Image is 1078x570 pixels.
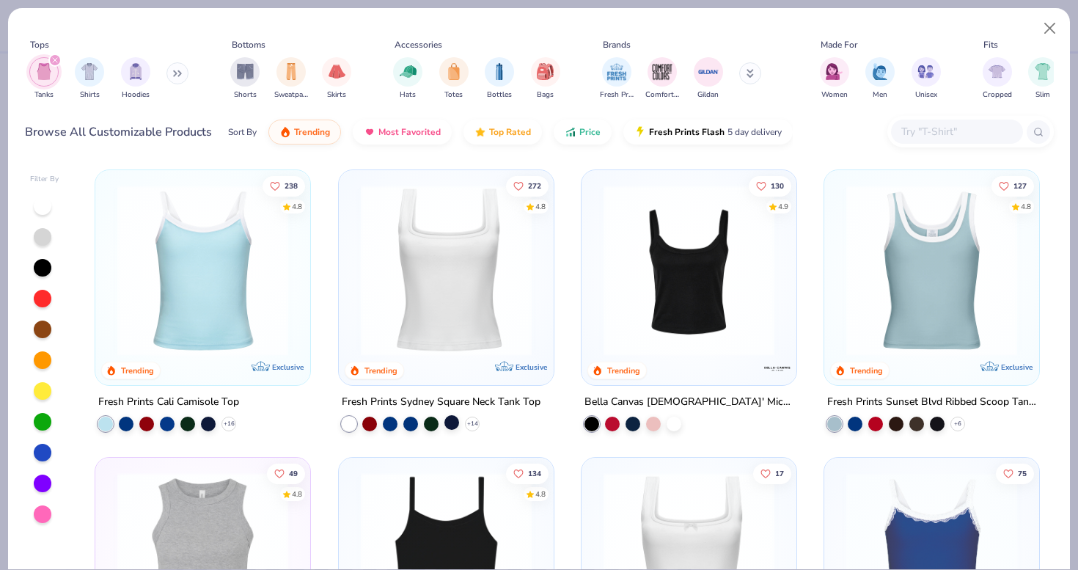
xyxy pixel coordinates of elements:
img: Tanks Image [36,63,52,80]
div: filter for Bottles [485,57,514,101]
div: 4.8 [535,489,545,500]
div: Sort By [228,125,257,139]
button: Like [263,175,305,196]
input: Try "T-Shirt" [900,123,1013,140]
span: 17 [775,470,784,478]
img: Shirts Image [81,63,98,80]
span: Cropped [983,89,1012,101]
span: Trending [294,126,330,138]
img: Sweatpants Image [283,63,299,80]
div: filter for Unisex [912,57,941,101]
img: Bottles Image [491,63,507,80]
div: filter for Shirts [75,57,104,101]
button: Like [505,464,548,484]
button: filter button [322,57,351,101]
span: Shorts [234,89,257,101]
button: filter button [274,57,308,101]
button: filter button [531,57,560,101]
div: filter for Shorts [230,57,260,101]
span: 134 [527,470,540,478]
button: Top Rated [463,120,542,145]
span: Women [821,89,848,101]
div: Filter By [30,174,59,185]
span: + 16 [224,420,235,428]
button: Fresh Prints Flash5 day delivery [623,120,793,145]
div: 4.8 [1021,201,1031,212]
span: Top Rated [489,126,531,138]
div: filter for Gildan [694,57,723,101]
span: Skirts [327,89,346,101]
button: filter button [29,57,59,101]
span: 127 [1013,182,1027,189]
button: Like [749,175,791,196]
span: Price [579,126,601,138]
span: 238 [285,182,298,189]
button: Price [554,120,612,145]
span: Exclusive [1001,362,1033,372]
div: 4.8 [535,201,545,212]
button: filter button [1028,57,1057,101]
button: filter button [121,57,150,101]
button: filter button [983,57,1012,101]
div: filter for Hats [393,57,422,101]
div: filter for Comfort Colors [645,57,679,101]
img: Comfort Colors Image [651,61,673,83]
button: filter button [645,57,679,101]
div: filter for Women [820,57,849,101]
img: Shorts Image [237,63,254,80]
img: Hoodies Image [128,63,144,80]
span: Men [873,89,887,101]
button: filter button [820,57,849,101]
button: filter button [694,57,723,101]
span: 130 [771,182,784,189]
div: Made For [821,38,857,51]
span: Fresh Prints [600,89,634,101]
span: + 6 [954,420,961,428]
span: Gildan [697,89,719,101]
span: 272 [527,182,540,189]
div: filter for Hoodies [121,57,150,101]
div: filter for Men [865,57,895,101]
span: 49 [289,470,298,478]
div: Bottoms [232,38,265,51]
span: Comfort Colors [645,89,679,101]
div: filter for Skirts [322,57,351,101]
button: filter button [439,57,469,101]
button: Trending [268,120,341,145]
img: 94a2aa95-cd2b-4983-969b-ecd512716e9a [353,185,539,356]
button: filter button [912,57,941,101]
img: trending.gif [279,126,291,138]
span: 75 [1018,470,1027,478]
button: Like [991,175,1034,196]
img: Men Image [872,63,888,80]
div: 4.9 [778,201,788,212]
div: filter for Tanks [29,57,59,101]
img: Bella + Canvas logo [763,354,792,383]
img: Totes Image [446,63,462,80]
span: + 14 [466,420,477,428]
img: 8af284bf-0d00-45ea-9003-ce4b9a3194ad [596,185,782,356]
span: Exclusive [273,362,304,372]
button: filter button [230,57,260,101]
div: Fits [983,38,998,51]
span: Tanks [34,89,54,101]
img: a25d9891-da96-49f3-a35e-76288174bf3a [110,185,296,356]
button: Like [505,175,548,196]
img: Women Image [826,63,843,80]
img: Bags Image [537,63,553,80]
div: Browse All Customizable Products [25,123,212,141]
button: Most Favorited [353,120,452,145]
div: filter for Fresh Prints [600,57,634,101]
span: Unisex [915,89,937,101]
button: Close [1036,15,1064,43]
div: Fresh Prints Cali Camisole Top [98,393,239,412]
span: Sweatpants [274,89,308,101]
button: filter button [600,57,634,101]
img: 805349cc-a073-4baf-ae89-b2761e757b43 [839,185,1024,356]
button: filter button [865,57,895,101]
button: filter button [485,57,514,101]
span: Most Favorited [378,126,441,138]
div: filter for Cropped [983,57,1012,101]
img: Unisex Image [917,63,934,80]
span: Bottles [487,89,512,101]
